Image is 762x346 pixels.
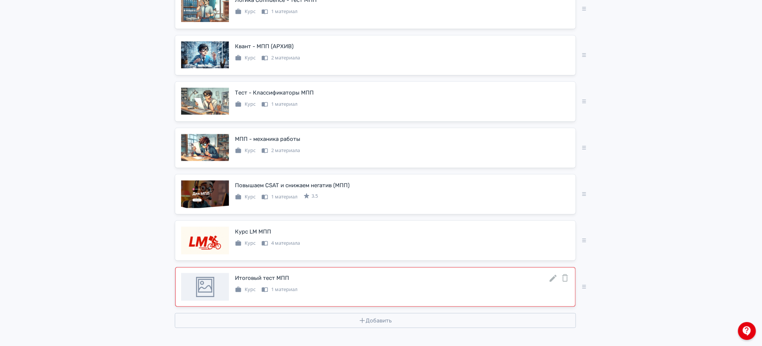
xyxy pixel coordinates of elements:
[261,240,300,247] div: 4 материала
[235,89,314,97] div: Тест - Классификаторы МПП
[235,135,300,143] div: МПП - механика работы
[261,54,300,62] div: 2 материала
[261,147,300,154] div: 2 материала
[175,313,576,328] button: Добавить
[312,192,318,200] span: 3.5
[235,181,350,190] div: Повышаем CSAT и снижаем негатив (МПП)
[235,42,294,51] div: Квант - МПП (АРХИВ)
[261,101,297,108] div: 1 материал
[235,54,255,62] div: Курс
[235,8,255,15] div: Курс
[235,147,255,154] div: Курс
[235,286,255,293] div: Курс
[261,193,297,201] div: 1 материал
[235,240,255,247] div: Курс
[261,286,297,293] div: 1 материал
[261,8,297,15] div: 1 материал
[235,101,255,108] div: Курс
[235,274,289,282] div: Итоговый тест МПП
[235,193,255,201] div: Курс
[235,228,271,236] div: Курс LM МПП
